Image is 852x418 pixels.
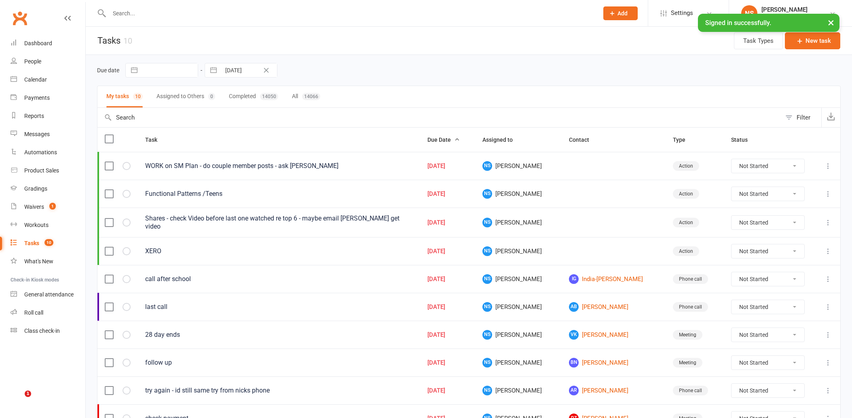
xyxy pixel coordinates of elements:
div: 14050 [260,93,278,100]
button: Contact [569,135,598,145]
div: Action [673,189,699,199]
div: Calendar [24,76,47,83]
a: Product Sales [11,162,85,180]
span: NS [482,386,492,395]
span: BN [569,358,579,368]
span: AB [569,302,579,312]
span: NS [482,246,492,256]
div: [DATE] [427,304,468,311]
span: AR [569,386,579,395]
a: Payments [11,89,85,107]
div: WORK on SM Plan - do couple member posts - ask [PERSON_NAME] [145,162,413,170]
div: Action [673,218,699,227]
div: Action [673,246,699,256]
div: Filter [797,113,810,122]
span: NS [482,189,492,199]
span: Status [731,137,757,143]
a: General attendance kiosk mode [11,286,85,304]
div: try again - id still same try from nicks phone [145,386,413,395]
div: Action [673,161,699,171]
input: Search... [107,8,593,19]
span: [PERSON_NAME] [482,358,554,368]
div: [PERSON_NAME] [761,6,829,13]
div: Automations [24,149,57,155]
div: Shares - check Video before last one watched re top 6 - maybe email [PERSON_NAME] get video [145,214,413,231]
span: [PERSON_NAME] [482,274,554,284]
div: Dashboard [24,40,52,46]
div: [DATE] [427,219,468,226]
a: Clubworx [10,8,30,28]
div: 10 [133,93,143,100]
span: Type [673,137,694,143]
button: My tasks10 [106,86,143,107]
div: Workouts [24,222,49,228]
div: follow up [145,359,413,367]
div: Messages [24,131,50,137]
button: Due Date [427,135,460,145]
button: Filter [781,108,821,127]
button: Completed14050 [229,86,278,107]
span: [PERSON_NAME] [482,330,554,340]
span: NS [482,218,492,227]
div: People [24,58,41,65]
div: Tasks [24,240,39,246]
a: AR[PERSON_NAME] [569,386,658,395]
a: People [11,53,85,71]
span: [PERSON_NAME] [482,386,554,395]
span: Settings [671,4,693,22]
div: 28 day ends [145,331,413,339]
div: Class check-in [24,328,60,334]
div: XERO [145,247,413,255]
button: Assigned to Others0 [156,86,215,107]
div: [DATE] [427,359,468,366]
a: BN[PERSON_NAME] [569,358,658,368]
div: [DATE] [427,248,468,255]
button: Clear Date [259,65,273,75]
div: last call [145,303,413,311]
button: Status [731,135,757,145]
span: Due Date [427,137,460,143]
button: × [824,14,838,31]
span: Signed in successfully. [705,19,771,27]
div: Roll call [24,309,43,316]
span: 10 [44,239,53,246]
div: [DATE] [427,191,468,197]
button: All14066 [292,86,320,107]
button: Task [145,135,166,145]
button: Assigned to [482,135,522,145]
span: VK [569,330,579,340]
div: Waivers [24,204,44,210]
a: AB[PERSON_NAME] [569,302,658,312]
span: [PERSON_NAME] [482,189,554,199]
span: NS [482,330,492,340]
a: What's New [11,252,85,271]
span: Add [617,10,628,17]
span: [PERSON_NAME] [482,161,554,171]
span: [PERSON_NAME] [482,302,554,312]
span: Contact [569,137,598,143]
span: NS [482,161,492,171]
span: Task [145,137,166,143]
div: Phone call [673,386,708,395]
span: [PERSON_NAME] [482,246,554,256]
div: [DATE] [427,387,468,394]
a: Roll call [11,304,85,322]
div: [DATE] [427,332,468,338]
span: NS [482,274,492,284]
span: IG [569,274,579,284]
div: [DATE] [427,163,468,170]
div: 10 [123,36,132,46]
a: VK[PERSON_NAME] [569,330,658,340]
div: Meeting [673,330,702,340]
span: 1 [49,203,56,210]
div: Bulldog Thai Boxing School [761,13,829,21]
div: Gradings [24,185,47,192]
div: 0 [208,93,215,100]
input: Search [97,108,781,127]
a: IGIndia-[PERSON_NAME] [569,274,658,284]
div: Reports [24,113,44,119]
div: NS [741,5,757,21]
div: Phone call [673,302,708,312]
button: Add [603,6,638,20]
div: Functional Patterns /Teens [145,190,413,198]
